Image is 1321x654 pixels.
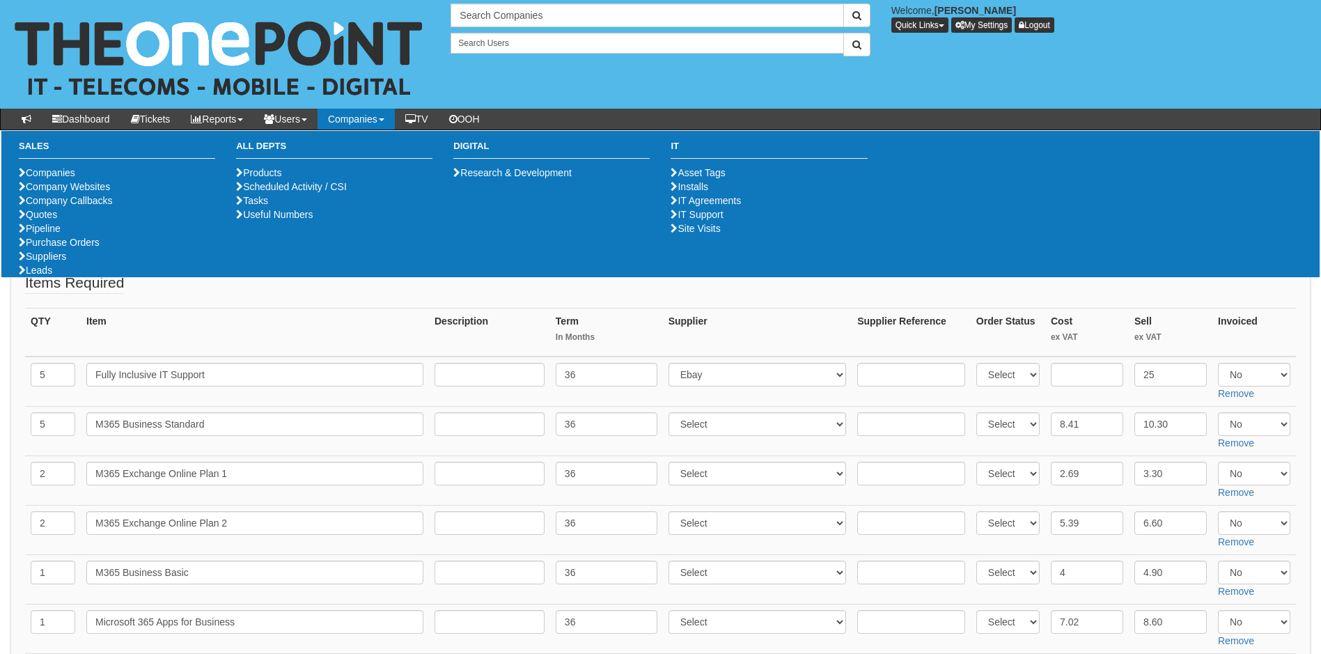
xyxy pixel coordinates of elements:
[1218,388,1254,399] a: Remove
[451,33,843,54] input: Search Users
[236,195,268,206] a: Tasks
[671,195,741,206] a: IT Agreements
[1015,17,1054,33] a: Logout
[671,167,725,178] a: Asset Tags
[1218,487,1254,498] a: Remove
[550,309,663,357] th: Term
[671,181,708,192] a: Installs
[19,209,57,220] a: Quotes
[180,109,253,130] a: Reports
[971,309,1045,357] th: Order Status
[19,181,110,192] a: Company Websites
[852,309,971,357] th: Supplier Reference
[19,167,75,178] a: Companies
[439,109,490,130] a: OOH
[1051,332,1123,343] small: ex VAT
[1218,536,1254,547] a: Remove
[19,265,52,276] a: Leads
[81,309,429,357] th: Item
[253,109,318,130] a: Users
[881,3,1321,33] div: Welcome,
[1218,437,1254,449] a: Remove
[236,181,347,192] a: Scheduled Activity / CSI
[891,17,948,33] button: Quick Links
[1129,309,1212,357] th: Sell
[429,309,550,357] th: Description
[453,167,572,178] a: Research & Development
[236,167,281,178] a: Products
[25,309,81,357] th: QTY
[19,141,215,159] h3: Sales
[671,209,723,220] a: IT Support
[19,195,113,206] a: Company Callbacks
[19,223,61,234] a: Pipeline
[1045,309,1129,357] th: Cost
[451,3,843,27] input: Search Companies
[671,141,867,159] h3: IT
[1212,309,1296,357] th: Invoiced
[120,109,181,130] a: Tickets
[1218,586,1254,597] a: Remove
[556,332,657,343] small: In Months
[25,272,124,294] legend: Items Required
[951,17,1013,33] a: My Settings
[236,141,432,159] h3: All Depts
[1134,332,1207,343] small: ex VAT
[671,223,720,234] a: Site Visits
[236,209,313,220] a: Useful Numbers
[318,109,395,130] a: Companies
[935,5,1016,16] b: [PERSON_NAME]
[395,109,439,130] a: TV
[663,309,852,357] th: Supplier
[42,109,120,130] a: Dashboard
[19,237,100,248] a: Purchase Orders
[1218,635,1254,646] a: Remove
[19,251,66,262] a: Suppliers
[453,141,650,159] h3: Digital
